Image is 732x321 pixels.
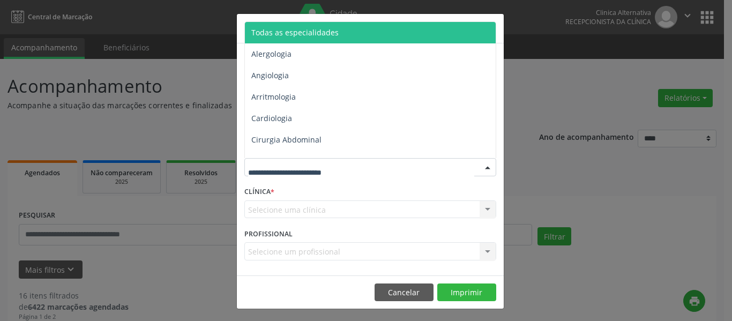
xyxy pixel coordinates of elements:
button: Imprimir [437,283,496,302]
label: PROFISSIONAL [244,226,293,242]
h5: Relatório de agendamentos [244,21,367,35]
button: Close [482,14,504,40]
button: Cancelar [375,283,434,302]
span: Cirurgia Bariatrica [251,156,317,166]
span: Cardiologia [251,113,292,123]
span: Alergologia [251,49,292,59]
span: Angiologia [251,70,289,80]
label: CLÍNICA [244,184,274,200]
span: Arritmologia [251,92,296,102]
span: Cirurgia Abdominal [251,135,322,145]
span: Todas as especialidades [251,27,339,38]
